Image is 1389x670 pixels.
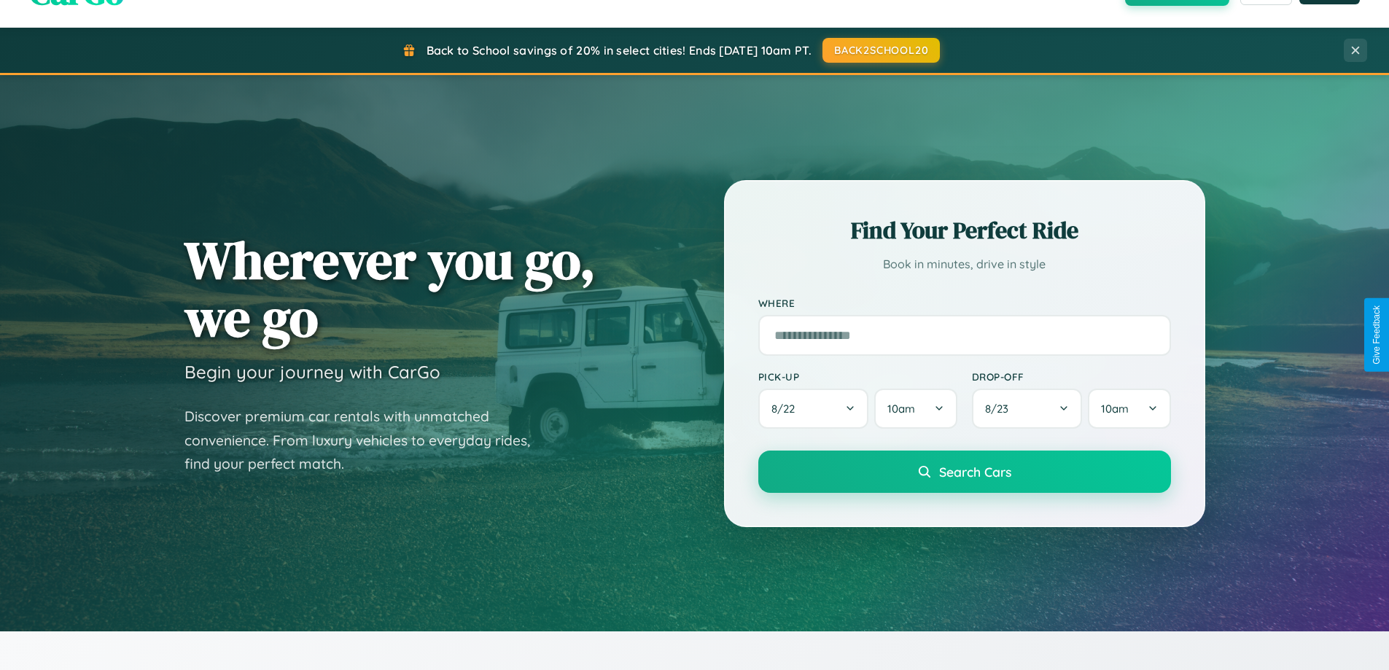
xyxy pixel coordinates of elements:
div: Give Feedback [1372,305,1382,365]
button: 10am [874,389,957,429]
button: 8/22 [758,389,869,429]
h3: Begin your journey with CarGo [184,361,440,383]
span: 10am [1101,402,1129,416]
button: 8/23 [972,389,1083,429]
span: Search Cars [939,464,1011,480]
h2: Find Your Perfect Ride [758,214,1171,246]
p: Book in minutes, drive in style [758,254,1171,275]
span: 10am [887,402,915,416]
button: BACK2SCHOOL20 [822,38,940,63]
button: Search Cars [758,451,1171,493]
span: Back to School savings of 20% in select cities! Ends [DATE] 10am PT. [427,43,812,58]
button: 10am [1088,389,1170,429]
span: 8 / 22 [771,402,802,416]
h1: Wherever you go, we go [184,231,596,346]
span: 8 / 23 [985,402,1016,416]
label: Where [758,297,1171,309]
label: Drop-off [972,370,1171,383]
p: Discover premium car rentals with unmatched convenience. From luxury vehicles to everyday rides, ... [184,405,549,476]
label: Pick-up [758,370,957,383]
